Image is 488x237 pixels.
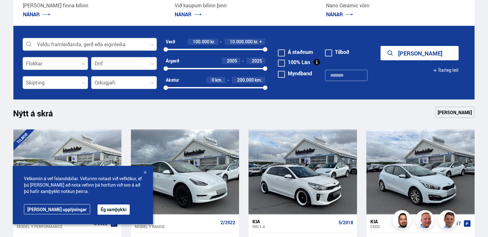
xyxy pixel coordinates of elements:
img: FbJEzSuNWCJXmdc-.webp [439,211,458,230]
div: Kia [252,218,336,224]
span: 4/2022 [93,221,108,226]
a: NÁNAR [326,11,353,18]
span: km. [215,78,222,83]
span: Velkomin á vef Íslandsbílar. Vefurinn notast við vefkökur, ef þú [PERSON_NAME] að nota vefinn þá ... [24,175,142,195]
div: Verð [166,39,175,44]
a: [PERSON_NAME] upplýsingar [24,204,90,214]
a: [PERSON_NAME] [435,107,475,118]
p: [PERSON_NAME] finna bílinn [23,2,162,9]
div: Akstur [166,78,179,83]
span: 10.000.000 [230,39,253,45]
button: Ég samþykki [98,204,130,215]
label: Myndband [278,71,312,76]
span: 200.000 [237,77,254,83]
span: 0 [212,77,214,83]
span: 2025 [252,58,262,64]
button: [PERSON_NAME] [381,46,459,60]
span: km. [255,78,262,83]
span: + [259,39,262,44]
label: Tilboð [325,49,349,55]
div: Ceed [370,224,444,229]
div: Model Y RANGE [135,224,218,229]
span: 2005 [227,58,237,64]
div: Árgerð [166,58,179,63]
img: nhp88E3Fdnt1Opn2.png [393,211,412,230]
span: kr. [210,39,215,44]
div: Rio 1.4 [252,224,336,229]
span: 2/2022 [221,220,235,225]
span: 5/2018 [339,220,353,225]
button: Ítarleg leit [433,63,459,78]
div: Model Y PERFORMANCE [17,224,91,229]
p: Við kaupum bílinn þinn [175,2,313,9]
div: Tesla [135,218,218,224]
span: kr. [254,39,259,44]
a: NÁNAR [175,11,202,18]
label: 100% Lán [278,60,310,65]
h1: Nýtt á skrá [13,108,64,122]
p: Nano Ceramic vörn [326,2,465,9]
a: NÁNAR [23,11,50,18]
div: Kia [370,218,444,224]
label: Á staðnum [278,49,313,55]
span: 100.000 [193,39,209,45]
img: siFngHWaQ9KaOqBr.png [416,211,435,230]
